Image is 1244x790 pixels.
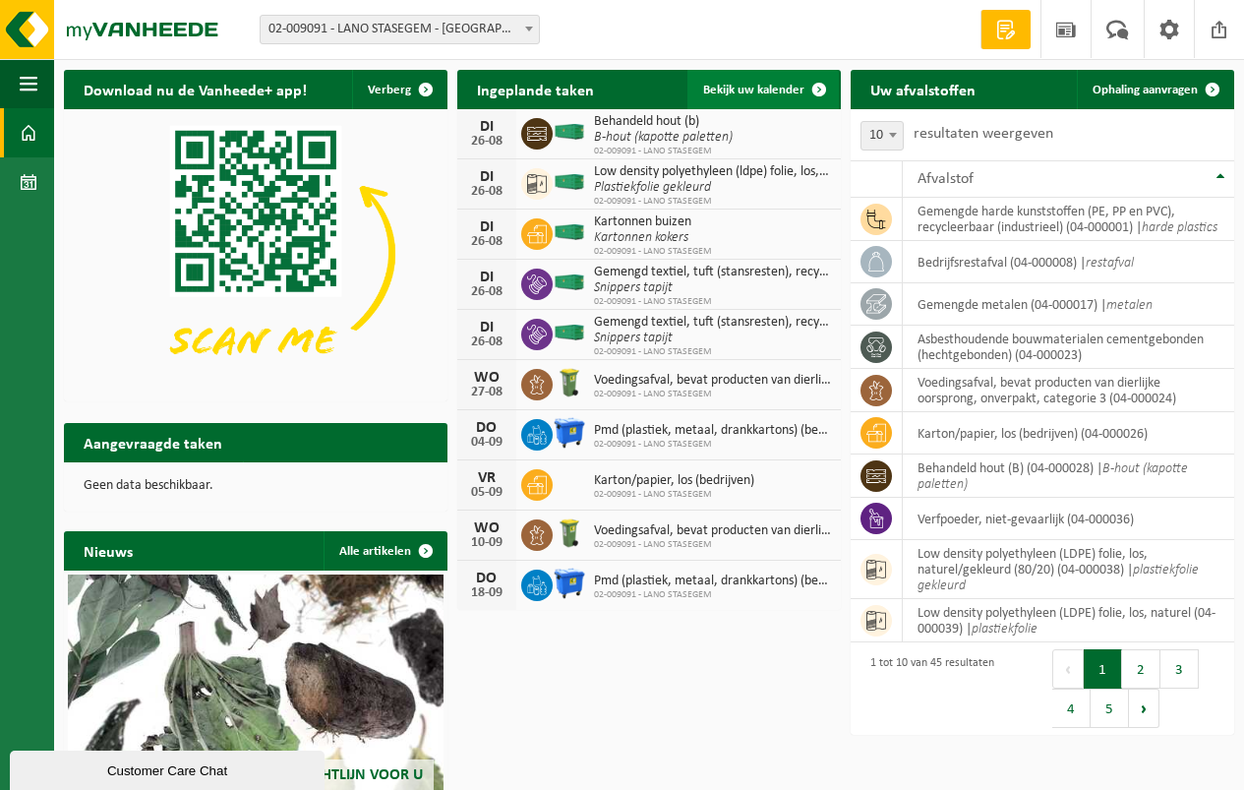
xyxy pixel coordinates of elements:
[553,517,586,550] img: WB-0140-HPE-GN-50
[84,479,428,493] p: Geen data beschikbaar.
[903,498,1234,540] td: verfpoeder, niet-gevaarlijk (04-000036)
[1129,689,1159,728] button: Next
[1093,84,1198,96] span: Ophaling aanvragen
[594,164,831,180] span: Low density polyethyleen (ldpe) folie, los, naturel/gekleurd (80/20)
[553,223,586,241] img: HK-XC-40-GN-00
[467,270,506,285] div: DI
[467,169,506,185] div: DI
[903,283,1234,326] td: gemengde metalen (04-000017) |
[903,326,1234,369] td: asbesthoudende bouwmaterialen cementgebonden (hechtgebonden) (04-000023)
[467,586,506,600] div: 18-09
[1052,649,1084,689] button: Previous
[594,523,831,539] span: Voedingsafval, bevat producten van dierlijke oorsprong, onverpakt, categorie 3
[467,119,506,135] div: DI
[594,280,673,295] i: Snippers tapijt
[553,366,586,399] img: WB-0140-HPE-GN-50
[467,335,506,349] div: 26-08
[467,571,506,586] div: DO
[903,241,1234,283] td: bedrijfsrestafval (04-000008) |
[467,370,506,386] div: WO
[553,273,586,291] img: HK-XC-40-GN-00
[261,16,539,43] span: 02-009091 - LANO STASEGEM - HARELBEKE
[594,331,673,345] i: Snippers tapijt
[594,539,831,551] span: 02-009091 - LANO STASEGEM
[467,486,506,500] div: 05-09
[1142,220,1217,235] i: harde plastics
[467,185,506,199] div: 26-08
[594,296,831,308] span: 02-009091 - LANO STASEGEM
[851,70,995,108] h2: Uw afvalstoffen
[1052,689,1091,728] button: 4
[457,70,614,108] h2: Ingeplande taken
[903,369,1234,412] td: voedingsafval, bevat producten van dierlijke oorsprong, onverpakt, categorie 3 (04-000024)
[594,346,831,358] span: 02-009091 - LANO STASEGEM
[467,420,506,436] div: DO
[467,219,506,235] div: DI
[352,70,445,109] button: Verberg
[1106,298,1153,313] i: metalen
[918,461,1188,492] i: B-hout (kapotte paletten)
[594,230,688,245] i: Kartonnen kokers
[594,373,831,389] span: Voedingsafval, bevat producten van dierlijke oorsprong, onverpakt, categorie 3
[594,196,831,208] span: 02-009091 - LANO STASEGEM
[1077,70,1232,109] a: Ophaling aanvragen
[1086,256,1134,271] i: restafval
[467,520,506,536] div: WO
[64,423,242,461] h2: Aangevraagde taken
[260,15,540,44] span: 02-009091 - LANO STASEGEM - HARELBEKE
[467,235,506,249] div: 26-08
[594,146,733,157] span: 02-009091 - LANO STASEGEM
[594,214,712,230] span: Kartonnen buizen
[467,470,506,486] div: VR
[594,389,831,400] span: 02-009091 - LANO STASEGEM
[918,563,1199,593] i: plastiekfolie gekleurd
[467,536,506,550] div: 10-09
[64,531,152,570] h2: Nieuws
[687,70,839,109] a: Bekijk uw kalender
[594,589,831,601] span: 02-009091 - LANO STASEGEM
[553,173,586,191] img: HK-XC-40-GN-00
[553,324,586,341] img: HK-XC-40-GN-00
[594,130,733,145] i: B-hout (kapotte paletten)
[903,455,1234,498] td: behandeld hout (B) (04-000028) |
[594,439,831,451] span: 02-009091 - LANO STASEGEM
[467,320,506,335] div: DI
[861,122,903,150] span: 10
[553,416,586,450] img: WB-1100-HPE-BE-01
[553,567,586,600] img: WB-1100-HPE-BE-01
[914,126,1053,142] label: resultaten weergeven
[1084,649,1122,689] button: 1
[903,412,1234,455] td: karton/papier, los (bedrijven) (04-000026)
[903,540,1234,599] td: low density polyethyleen (LDPE) folie, los, naturel/gekleurd (80/20) (04-000038) |
[594,489,754,501] span: 02-009091 - LANO STASEGEM
[467,436,506,450] div: 04-09
[594,574,831,589] span: Pmd (plastiek, metaal, drankkartons) (bedrijven)
[594,315,831,331] span: Gemengd textiel, tuft (stansresten), recycleerbaar
[1091,689,1129,728] button: 5
[467,135,506,149] div: 26-08
[368,84,411,96] span: Verberg
[324,531,445,571] a: Alle artikelen
[1160,649,1199,689] button: 3
[903,599,1234,642] td: low density polyethyleen (LDPE) folie, los, naturel (04-000039) |
[64,70,326,108] h2: Download nu de Vanheede+ app!
[64,109,447,397] img: Download de VHEPlus App
[860,121,904,151] span: 10
[594,246,712,258] span: 02-009091 - LANO STASEGEM
[594,423,831,439] span: Pmd (plastiek, metaal, drankkartons) (bedrijven)
[594,180,711,195] i: Plastiekfolie gekleurd
[594,473,754,489] span: Karton/papier, los (bedrijven)
[1122,649,1160,689] button: 2
[972,622,1037,637] i: plastiekfolie
[594,265,831,280] span: Gemengd textiel, tuft (stansresten), recycleerbaar
[918,171,974,187] span: Afvalstof
[860,647,994,730] div: 1 tot 10 van 45 resultaten
[703,84,804,96] span: Bekijk uw kalender
[594,114,733,130] span: Behandeld hout (b)
[10,747,328,790] iframe: chat widget
[553,123,586,141] img: HK-XC-40-GN-00
[467,386,506,399] div: 27-08
[903,198,1234,241] td: gemengde harde kunststoffen (PE, PP en PVC), recycleerbaar (industrieel) (04-000001) |
[467,285,506,299] div: 26-08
